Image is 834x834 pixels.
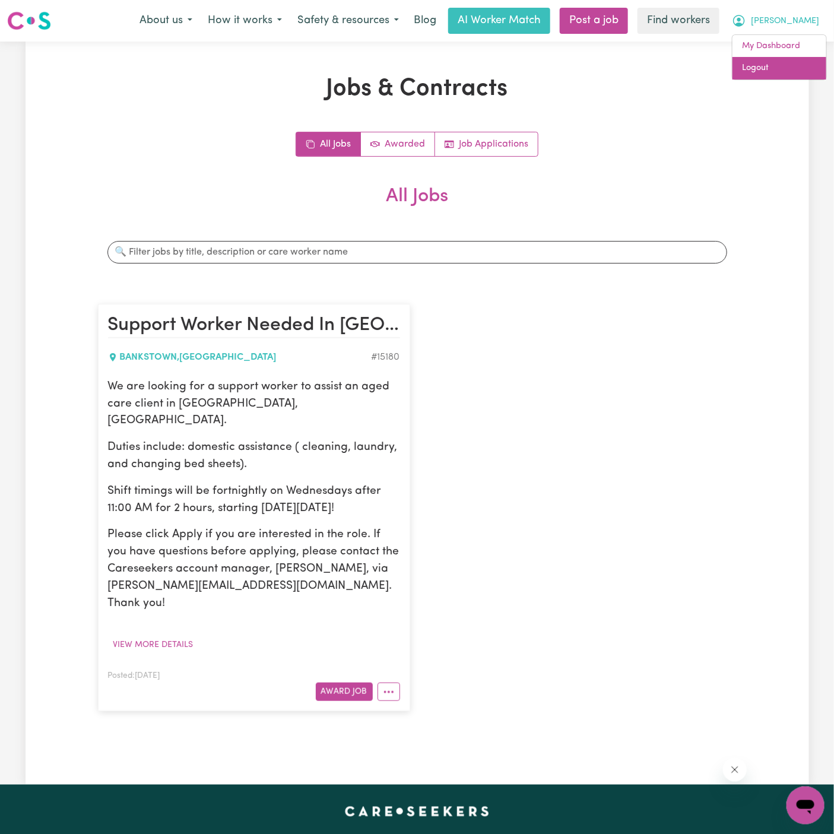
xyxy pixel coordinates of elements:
[7,7,51,34] a: Careseekers logo
[108,483,400,518] p: Shift timings will be fortnightly on Wednesdays after 11:00 AM for 2 hours, starting [DATE][DATE]!
[345,806,489,816] a: Careseekers home page
[132,8,200,33] button: About us
[751,15,819,28] span: [PERSON_NAME]
[723,758,747,782] iframe: Close message
[108,636,199,654] button: View more details
[108,350,372,364] div: BANKSTOWN , [GEOGRAPHIC_DATA]
[108,314,400,338] h2: Support Worker Needed In Bankstown, NSW
[316,683,373,701] button: Award Job
[108,379,400,430] p: We are looking for a support worker to assist an aged care client in [GEOGRAPHIC_DATA], [GEOGRAPH...
[296,132,361,156] a: All jobs
[732,57,826,80] a: Logout
[108,672,160,680] span: Posted: [DATE]
[407,8,443,34] a: Blog
[290,8,407,33] button: Safety & resources
[378,683,400,701] button: More options
[7,8,72,18] span: Need any help?
[732,34,827,80] div: My Account
[435,132,538,156] a: Job applications
[724,8,827,33] button: My Account
[108,527,400,612] p: Please click Apply if you are interested in the role. If you have questions before applying, plea...
[108,439,400,474] p: Duties include: domestic assistance ( cleaning, laundry, and changing bed sheets).
[560,8,628,34] a: Post a job
[200,8,290,33] button: How it works
[638,8,719,34] a: Find workers
[787,787,825,825] iframe: Button to launch messaging window
[372,350,400,364] div: Job ID #15180
[98,185,737,227] h2: All Jobs
[732,35,826,58] a: My Dashboard
[361,132,435,156] a: Active jobs
[448,8,550,34] a: AI Worker Match
[98,75,737,103] h1: Jobs & Contracts
[107,241,727,264] input: 🔍 Filter jobs by title, description or care worker name
[7,10,51,31] img: Careseekers logo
